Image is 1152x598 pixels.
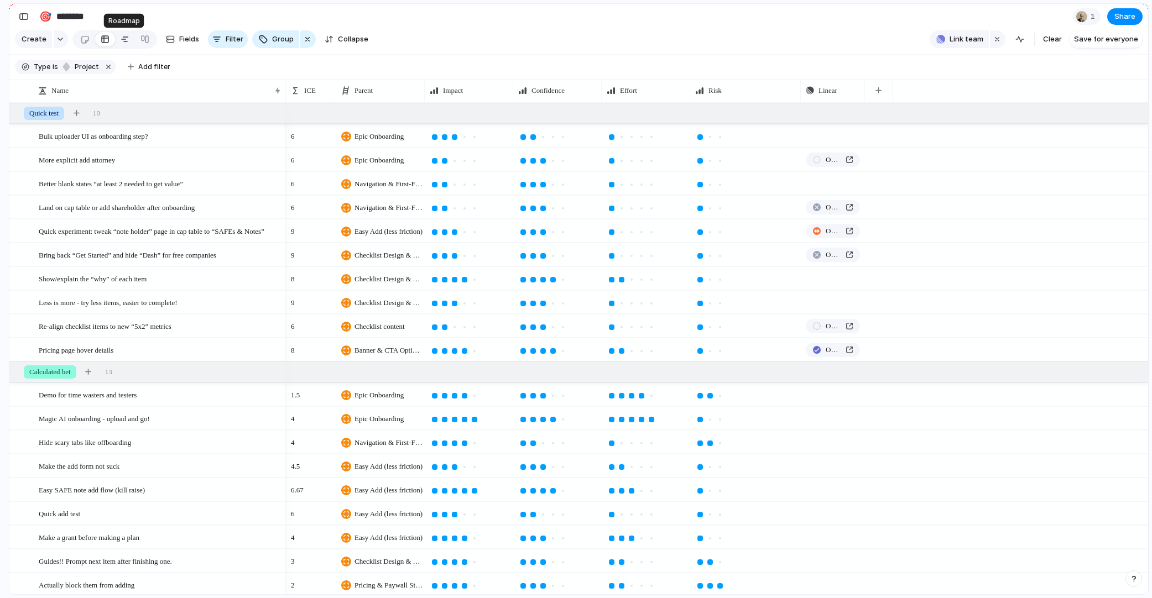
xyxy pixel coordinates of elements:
[355,437,424,448] span: Navigation & First-Flow
[1107,8,1143,25] button: Share
[37,8,54,25] button: 🎯
[39,177,183,190] span: Better blank states “at least 2 needed to get value”
[355,131,404,142] span: Epic Onboarding
[39,507,80,520] span: Quick add test
[355,297,424,308] span: Checklist Design & Visibility
[39,436,131,448] span: Hide scary tabs like offboarding
[355,485,423,496] span: Easy Add (less friction)
[286,125,299,142] span: 6
[39,201,195,213] span: Land on cap table or add shareholder after onboarding
[806,319,860,333] a: Open inLinear
[950,34,983,45] span: Link team
[286,479,308,496] span: 6.67
[443,85,463,96] span: Impact
[226,34,243,45] span: Filter
[286,550,299,567] span: 3
[39,412,150,424] span: Magic AI onboarding - upload and go!
[286,196,299,213] span: 6
[286,244,299,261] span: 9
[1091,11,1098,22] span: 1
[15,30,52,48] button: Create
[39,248,216,261] span: Bring back “Get Started” and hide “Dash” for free companies
[22,34,46,45] span: Create
[29,108,59,119] span: Quick test
[355,390,404,401] span: Epic Onboarding
[355,250,424,261] span: Checklist Design & Visibility
[355,274,424,285] span: Checklist Design & Visibility
[138,62,170,72] span: Add filter
[806,248,860,262] a: Open inLinear
[1043,34,1062,45] span: Clear
[39,531,139,543] span: Make a grant before making a plan
[286,431,299,448] span: 4
[304,85,316,96] span: ICE
[286,315,299,332] span: 6
[39,224,264,237] span: Quick experiment: tweak “note holder” page in cap table to “SAFEs & Notes”
[355,155,404,166] span: Epic Onboarding
[355,580,424,591] span: Pricing & Paywall Strategy
[819,85,837,96] span: Linear
[34,62,50,72] span: Type
[286,267,299,285] span: 8
[826,154,841,165] span: Open in Linear
[708,85,722,96] span: Risk
[39,343,113,356] span: Pricing page hover details
[355,321,405,332] span: Checklist content
[286,291,299,308] span: 9
[355,508,423,520] span: Easy Add (less friction)
[161,30,204,48] button: Fields
[826,249,841,260] span: Open in Linear
[286,455,304,472] span: 4.5
[104,14,144,28] div: Roadmap
[355,345,424,356] span: Banner & CTA Optimisation
[39,272,147,285] span: Show/explain the “why” of each item
[286,339,299,356] span: 8
[208,30,248,48] button: Filter
[39,459,119,472] span: Make the add form not suck
[806,224,860,238] a: Open inLinear
[39,483,145,496] span: Easy SAFE note add flow (kill raise)
[286,407,299,424] span: 4
[39,9,51,24] div: 🎯
[930,30,989,48] button: Link team
[355,532,423,543] span: Easy Add (less friction)
[53,62,58,72] span: is
[59,61,101,73] button: project
[1074,34,1138,45] span: Save for everyone
[1114,11,1135,22] span: Share
[39,388,137,401] span: Demo for time wasters and testers
[806,343,860,357] a: Open inLinear
[355,461,423,472] span: Easy Add (less friction)
[286,526,299,543] span: 4
[286,172,299,190] span: 6
[355,202,424,213] span: Navigation & First-Flow
[286,502,299,520] span: 6
[71,62,99,72] span: project
[338,34,368,45] span: Collapse
[39,578,134,591] span: Actually block them from adding
[320,30,373,48] button: Collapse
[806,200,860,214] a: Open inLinear
[39,129,148,142] span: Bulk uploader UI as onboarding step?
[51,85,69,96] span: Name
[531,85,565,96] span: Confidence
[252,30,299,48] button: Group
[105,366,112,377] span: 13
[620,85,637,96] span: Effort
[286,149,299,166] span: 6
[355,85,373,96] span: Parent
[39,296,178,308] span: Less is more - try less items, easier to complete!
[1039,30,1066,48] button: Clear
[286,384,304,401] span: 1.5
[93,108,100,119] span: 10
[355,226,423,237] span: Easy Add (less friction)
[826,344,841,355] span: Open in Linear
[355,556,424,567] span: Checklist Design & Visibility
[286,574,299,591] span: 2
[806,153,860,167] a: Open inLinear
[826,202,841,213] span: Open in Linear
[50,61,60,73] button: is
[355,179,424,190] span: Navigation & First-Flow
[826,225,841,237] span: Open in Linear
[179,34,199,45] span: Fields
